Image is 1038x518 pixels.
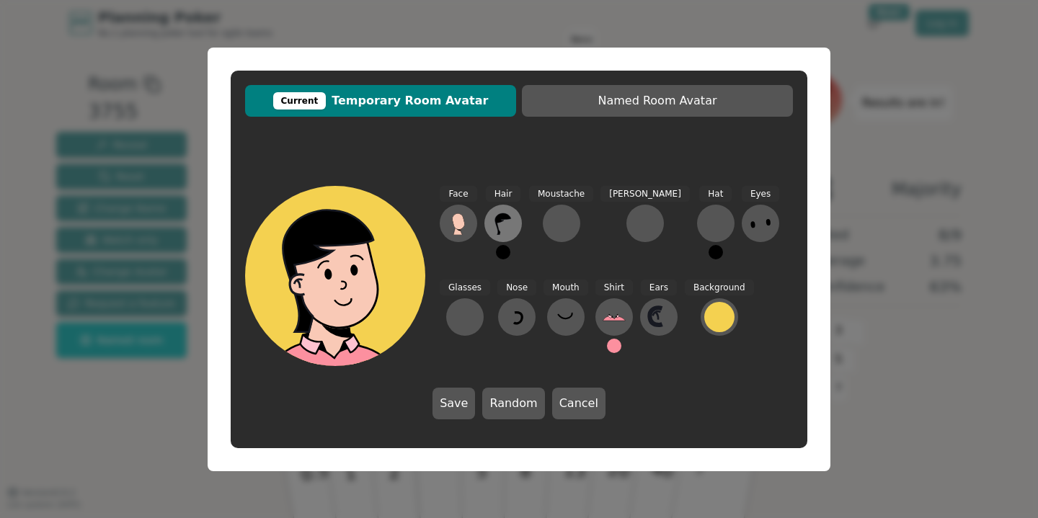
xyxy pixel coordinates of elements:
[685,280,754,296] span: Background
[252,92,509,110] span: Temporary Room Avatar
[552,388,605,419] button: Cancel
[482,388,544,419] button: Random
[432,388,475,419] button: Save
[529,186,593,202] span: Moustache
[497,280,536,296] span: Nose
[600,186,690,202] span: [PERSON_NAME]
[742,186,779,202] span: Eyes
[544,280,588,296] span: Mouth
[641,280,677,296] span: Ears
[440,186,476,202] span: Face
[595,280,633,296] span: Shirt
[529,92,786,110] span: Named Room Avatar
[273,92,327,110] div: Current
[440,280,490,296] span: Glasses
[522,85,793,117] button: Named Room Avatar
[699,186,732,202] span: Hat
[486,186,521,202] span: Hair
[245,85,516,117] button: CurrentTemporary Room Avatar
